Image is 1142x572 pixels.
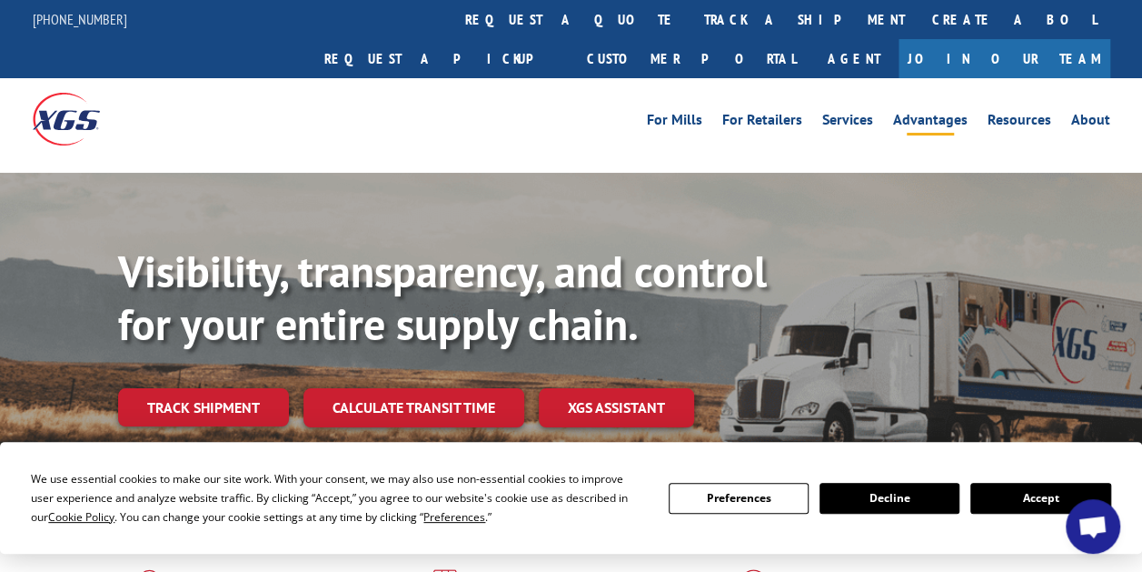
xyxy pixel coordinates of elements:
button: Decline [819,483,959,514]
div: Open chat [1066,499,1120,554]
span: Cookie Policy [48,509,114,525]
a: Services [822,113,873,133]
a: About [1071,113,1110,133]
b: Visibility, transparency, and control for your entire supply chain. [118,243,767,352]
a: Track shipment [118,388,289,426]
a: Resources [988,113,1051,133]
div: We use essential cookies to make our site work. With your consent, we may also use non-essential ... [31,469,646,527]
span: Preferences [423,509,485,525]
button: Preferences [669,483,809,514]
a: Request a pickup [311,39,573,78]
a: [PHONE_NUMBER] [33,10,127,28]
a: XGS ASSISTANT [539,388,694,427]
a: Calculate transit time [303,388,524,427]
a: Agent [809,39,899,78]
a: Advantages [893,113,968,133]
a: Join Our Team [899,39,1110,78]
a: For Retailers [722,113,802,133]
a: Customer Portal [573,39,809,78]
button: Accept [970,483,1110,514]
a: For Mills [647,113,702,133]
